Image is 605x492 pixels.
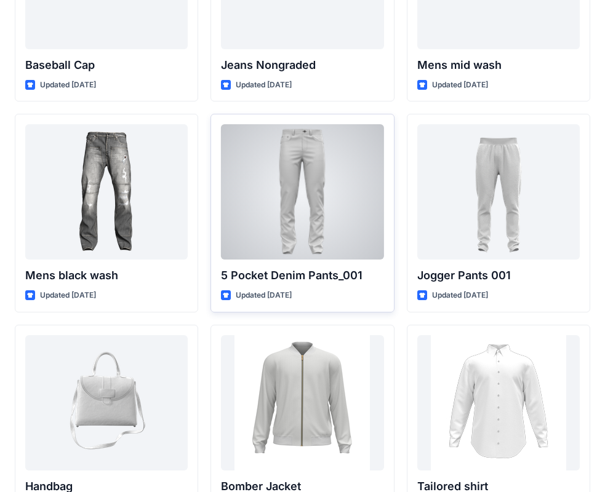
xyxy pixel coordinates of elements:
[25,335,188,470] a: Handbag
[40,79,96,92] p: Updated [DATE]
[221,124,383,260] a: 5 Pocket Denim Pants_001
[432,79,488,92] p: Updated [DATE]
[25,124,188,260] a: Mens black wash
[417,267,580,284] p: Jogger Pants 001
[417,124,580,260] a: Jogger Pants 001
[221,57,383,74] p: Jeans Nongraded
[40,289,96,302] p: Updated [DATE]
[25,267,188,284] p: Mens black wash
[236,289,292,302] p: Updated [DATE]
[221,267,383,284] p: 5 Pocket Denim Pants_001
[417,57,580,74] p: Mens mid wash
[236,79,292,92] p: Updated [DATE]
[417,335,580,470] a: Tailored shirt
[432,289,488,302] p: Updated [DATE]
[221,335,383,470] a: Bomber Jacket
[25,57,188,74] p: Baseball Cap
